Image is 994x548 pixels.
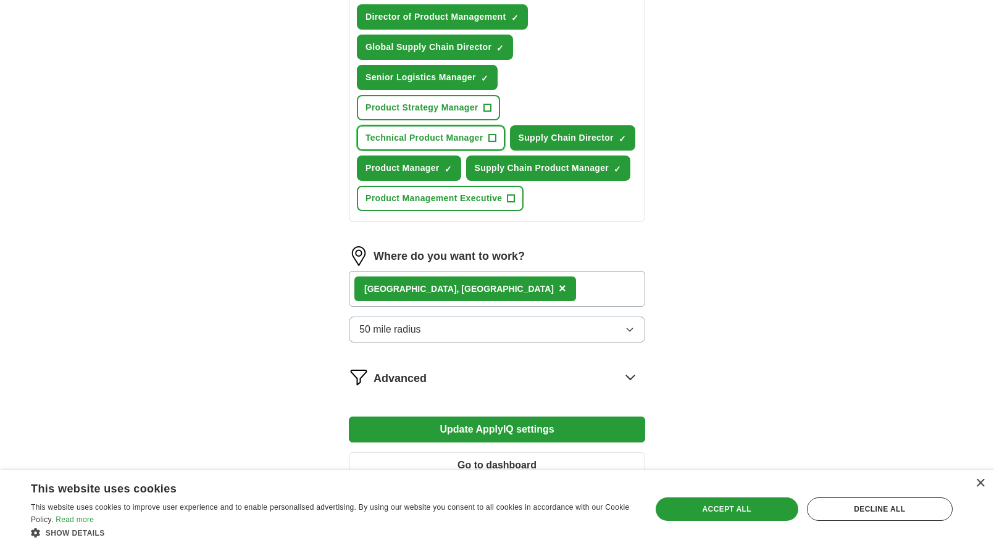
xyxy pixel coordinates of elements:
img: filter [349,367,369,387]
span: Supply Chain Director [519,131,614,144]
button: Supply Chain Product Manager✓ [466,156,631,181]
button: Go to dashboard [349,452,645,478]
button: Product Manager✓ [357,156,461,181]
button: Supply Chain Director✓ [510,125,635,151]
div: This website uses cookies [31,478,602,496]
span: Director of Product Management [365,10,506,23]
span: ✓ [614,164,621,174]
span: ✓ [511,13,519,23]
a: Read more, opens a new window [56,515,94,524]
label: Where do you want to work? [374,248,525,265]
span: ✓ [481,73,488,83]
span: Advanced [374,370,427,387]
span: ✓ [619,134,626,144]
button: Senior Logistics Manager✓ [357,65,498,90]
div: Accept all [656,497,798,521]
button: Technical Product Manager [357,125,505,151]
button: Update ApplyIQ settings [349,417,645,442]
span: × [559,281,566,295]
span: Show details [46,529,105,538]
span: Supply Chain Product Manager [475,162,609,175]
div: Show details [31,526,633,539]
span: Global Supply Chain Director [365,41,491,54]
button: × [559,280,566,298]
button: Director of Product Management✓ [357,4,528,30]
span: Product Strategy Manager [365,101,478,114]
span: Senior Logistics Manager [365,71,476,84]
div: Decline all [807,497,953,521]
span: Product Manager [365,162,440,175]
span: 50 mile radius [359,322,421,337]
button: Global Supply Chain Director✓ [357,35,513,60]
button: Product Strategy Manager [357,95,500,120]
img: location.png [349,246,369,266]
span: This website uses cookies to improve user experience and to enable personalised advertising. By u... [31,503,630,524]
div: Close [975,479,985,488]
button: 50 mile radius [349,317,645,342]
span: ✓ [445,164,452,174]
span: Product Management Executive [365,192,502,205]
span: Technical Product Manager [365,131,483,144]
button: Product Management Executive [357,186,524,211]
span: ✓ [496,43,504,53]
div: [GEOGRAPHIC_DATA], [GEOGRAPHIC_DATA] [364,283,554,296]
